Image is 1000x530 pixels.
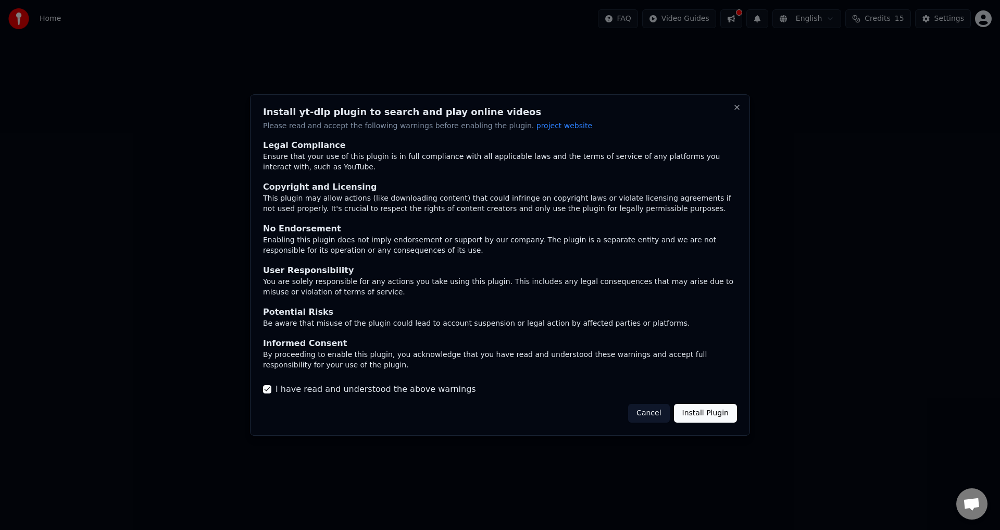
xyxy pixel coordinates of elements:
div: User Responsibility [263,264,737,277]
div: No Endorsement [263,223,737,236]
div: Legal Compliance [263,140,737,152]
div: Be aware that misuse of the plugin could lead to account suspension or legal action by affected p... [263,318,737,329]
div: Copyright and Licensing [263,181,737,194]
span: project website [536,121,592,130]
p: Please read and accept the following warnings before enabling the plugin. [263,121,737,131]
h2: Install yt-dlp plugin to search and play online videos [263,107,737,117]
div: Informed Consent [263,337,737,350]
div: You are solely responsible for any actions you take using this plugin. This includes any legal co... [263,277,737,298]
div: By proceeding to enable this plugin, you acknowledge that you have read and understood these warn... [263,350,737,371]
button: Cancel [628,404,669,423]
div: Ensure that your use of this plugin is in full compliance with all applicable laws and the terms ... [263,152,737,173]
label: I have read and understood the above warnings [276,383,476,396]
button: Install Plugin [674,404,737,423]
div: Potential Risks [263,306,737,318]
div: Enabling this plugin does not imply endorsement or support by our company. The plugin is a separa... [263,236,737,256]
div: This plugin may allow actions (like downloading content) that could infringe on copyright laws or... [263,194,737,215]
